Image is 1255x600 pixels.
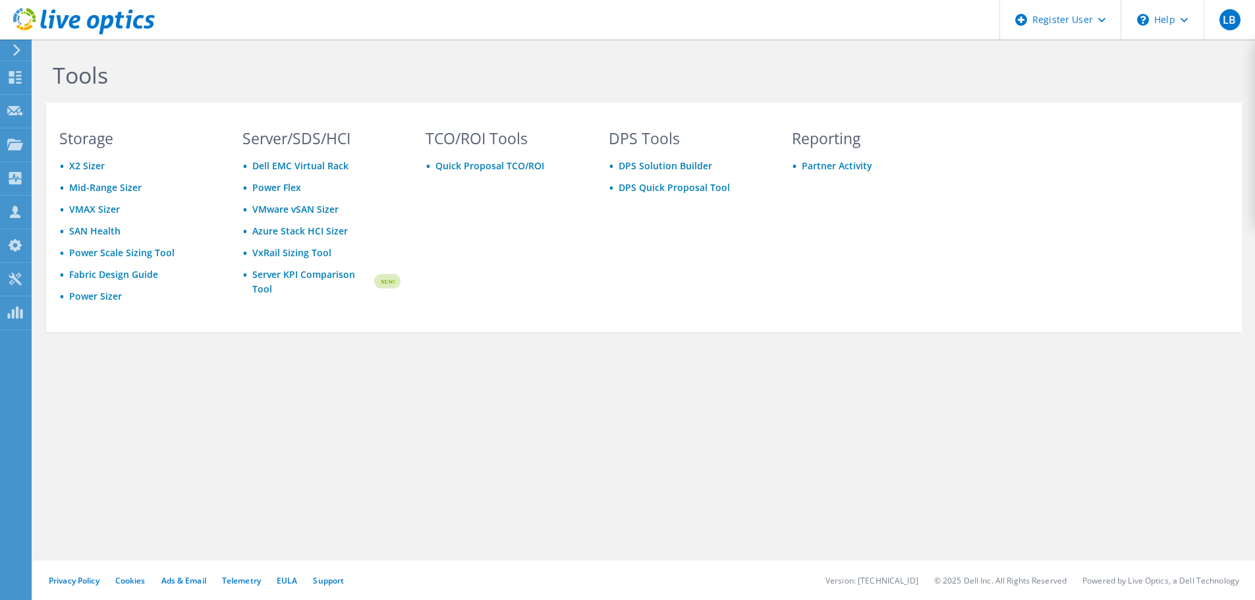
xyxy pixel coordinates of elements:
[1082,575,1239,586] li: Powered by Live Optics, a Dell Technology
[69,159,105,172] a: X2 Sizer
[242,131,401,146] h3: Server/SDS/HCI
[313,575,344,586] a: Support
[619,159,712,172] a: DPS Solution Builder
[609,131,767,146] h3: DPS Tools
[792,131,950,146] h3: Reporting
[252,267,372,296] a: Server KPI Comparison Tool
[426,131,584,146] h3: TCO/ROI Tools
[802,159,872,172] a: Partner Activity
[69,290,122,302] a: Power Sizer
[619,181,730,194] a: DPS Quick Proposal Tool
[49,575,99,586] a: Privacy Policy
[277,575,297,586] a: EULA
[252,246,331,259] a: VxRail Sizing Tool
[1219,9,1241,30] span: LB
[69,225,121,237] a: SAN Health
[372,266,401,297] img: new-badge.svg
[53,61,942,89] h1: Tools
[934,575,1067,586] li: © 2025 Dell Inc. All Rights Reserved
[69,203,120,215] a: VMAX Sizer
[825,575,918,586] li: Version: [TECHNICAL_ID]
[69,181,142,194] a: Mid-Range Sizer
[1137,14,1149,26] svg: \n
[252,159,349,172] a: Dell EMC Virtual Rack
[252,225,348,237] a: Azure Stack HCI Sizer
[59,131,217,146] h3: Storage
[69,246,175,259] a: Power Scale Sizing Tool
[252,181,301,194] a: Power Flex
[69,268,158,281] a: Fabric Design Guide
[222,575,261,586] a: Telemetry
[161,575,206,586] a: Ads & Email
[435,159,544,172] a: Quick Proposal TCO/ROI
[115,575,146,586] a: Cookies
[252,203,339,215] a: VMware vSAN Sizer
